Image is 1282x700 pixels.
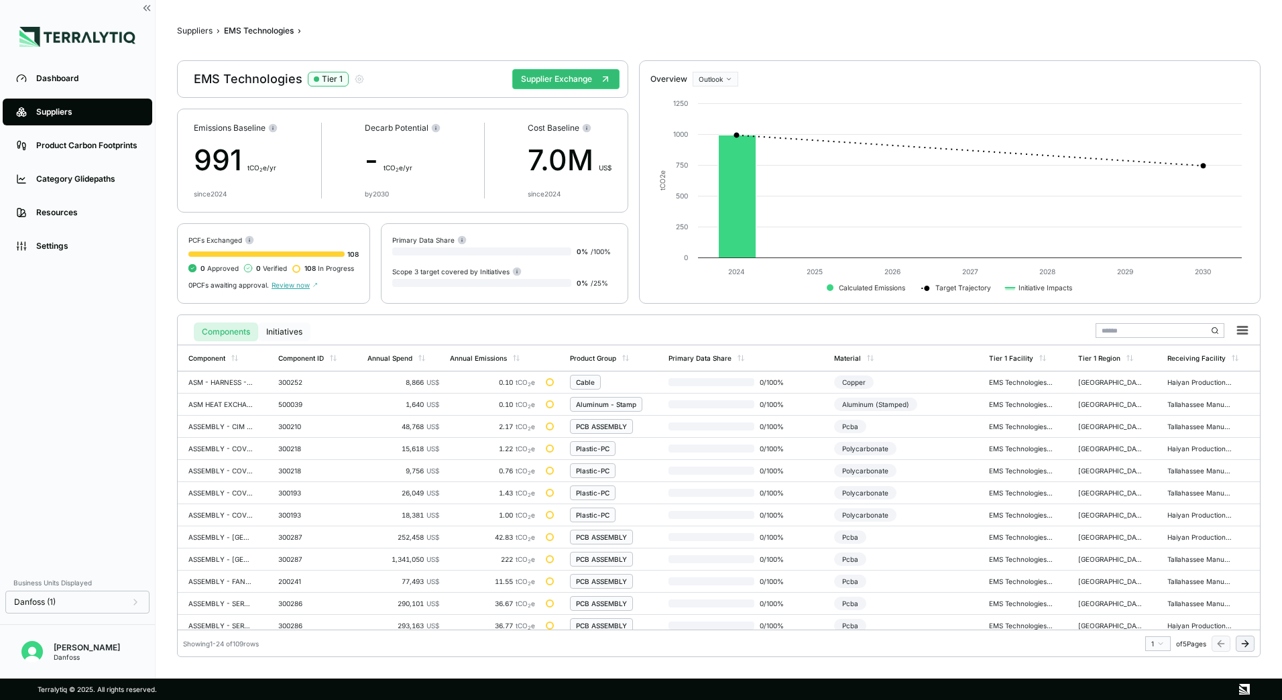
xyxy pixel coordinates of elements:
[384,164,412,172] span: t CO e/yr
[278,445,343,453] div: 300218
[188,354,225,362] div: Component
[188,599,253,607] div: ASSEMBLY - SERVICE ELECTRONICS VTX
[367,511,439,519] div: 18,381
[528,625,531,631] sub: 2
[516,533,535,541] span: tCO e
[450,467,536,475] div: 0.76
[834,464,896,477] div: Polycarbonate
[304,264,316,272] span: 108
[754,400,797,408] span: 0 / 100 %
[1167,400,1232,408] div: Tallahassee Manufacturing
[426,378,439,386] span: US$
[936,284,992,292] text: Target Trajectory
[516,577,535,585] span: tCO e
[693,72,738,86] button: Outlook
[1078,445,1143,453] div: [GEOGRAPHIC_DATA]
[367,354,412,362] div: Annual Spend
[367,577,439,585] div: 77,493
[1167,599,1232,607] div: Tallahassee Manufacturing
[36,174,139,184] div: Category Glidepaths
[754,555,797,563] span: 0 / 100 %
[1167,533,1232,541] div: Haiyan Production CNHX
[528,382,531,388] sub: 2
[834,552,866,566] div: Pcba
[989,445,1053,453] div: EMS Technologies NA LLC - [GEOGRAPHIC_DATA]
[577,279,588,287] span: 0 %
[1078,400,1143,408] div: [GEOGRAPHIC_DATA]
[834,508,896,522] div: Polycarbonate
[188,235,359,245] div: PCFs Exchanged
[673,99,688,107] text: 1250
[200,264,239,272] span: Approved
[1176,640,1206,648] span: of 5 Pages
[392,235,467,245] div: Primary Data Share
[1167,445,1232,453] div: Haiyan Production CNHX
[426,467,439,475] span: US$
[528,426,531,432] sub: 2
[528,514,531,520] sub: 2
[962,268,978,276] text: 2027
[36,73,139,84] div: Dashboard
[450,378,536,386] div: 0.10
[576,577,627,585] div: PCB ASSEMBLY
[396,167,399,173] sub: 2
[1078,533,1143,541] div: [GEOGRAPHIC_DATA]
[426,489,439,497] span: US$
[194,190,227,198] div: since 2024
[516,445,535,453] span: tCO e
[188,281,269,289] span: 0 PCFs awaiting approval.
[834,442,896,455] div: Polycarbonate
[188,489,253,497] div: ASSEMBLY - COVER SERVICE ELECTRONICS
[516,467,535,475] span: tCO e
[834,619,866,632] div: Pcba
[426,533,439,541] span: US$
[528,536,531,542] sub: 2
[528,190,561,198] div: since 2024
[599,164,611,172] span: US$
[1167,555,1232,563] div: Tallahassee Manufacturing
[54,642,120,653] div: [PERSON_NAME]
[516,400,535,408] span: tCO e
[1167,354,1226,362] div: Receiving Facility
[322,74,343,84] div: Tier 1
[278,622,343,630] div: 300286
[576,422,627,430] div: PCB ASSEMBLY
[516,555,535,563] span: tCO e
[450,599,536,607] div: 36.67
[426,622,439,630] span: US$
[217,25,220,36] span: ›
[224,25,294,36] div: EMS Technologies
[577,247,588,255] span: 0 %
[450,555,536,563] div: 222
[989,354,1033,362] div: Tier 1 Facility
[272,281,318,289] span: Review now
[1167,467,1232,475] div: Tallahassee Manufacturing
[989,555,1053,563] div: EMS Technologies NA LLC - [GEOGRAPHIC_DATA]
[36,140,139,151] div: Product Carbon Footprints
[754,422,797,430] span: 0 / 100 %
[278,378,343,386] div: 300252
[1078,354,1120,362] div: Tier 1 Region
[650,74,687,84] div: Overview
[188,422,253,430] div: ASSEMBLY - CIM WITH ENCLOSURE
[658,170,666,190] text: tCO e
[367,400,439,408] div: 1,640
[36,107,139,117] div: Suppliers
[450,577,536,585] div: 11.55
[188,622,253,630] div: ASSEMBLY - SERVICE ELECTRONICS VTX
[834,530,866,544] div: Pcba
[754,378,797,386] span: 0 / 100 %
[14,597,56,607] span: Danfoss (1)
[834,354,861,362] div: Material
[36,241,139,251] div: Settings
[754,533,797,541] span: 0 / 100 %
[450,445,536,453] div: 1.22
[365,139,441,182] div: -
[1078,599,1143,607] div: [GEOGRAPHIC_DATA]
[392,266,522,276] div: Scope 3 target covered by Initiatives
[576,445,609,453] div: Plastic-PC
[576,489,609,497] div: Plastic-PC
[1167,511,1232,519] div: Haiyan Production CNHX
[591,279,608,287] span: / 25 %
[304,264,354,272] span: In Progress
